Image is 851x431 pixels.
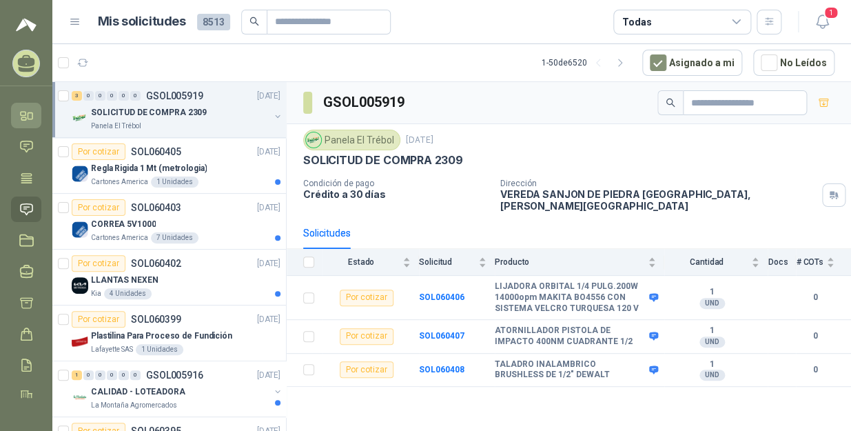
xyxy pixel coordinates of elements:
div: Por cotizar [72,199,125,216]
button: Asignado a mi [642,50,742,76]
img: Company Logo [72,166,88,182]
span: Estado [322,257,400,267]
th: Solicitud [419,249,495,276]
p: Plastilina Para Proceso de Fundición [91,330,232,343]
div: 0 [130,91,141,101]
b: 0 [796,330,834,343]
div: 7 Unidades [151,232,198,243]
th: Estado [322,249,419,276]
p: [DATE] [257,146,280,159]
div: UND [699,298,725,309]
th: # COTs [796,249,851,276]
p: Condición de pago [303,179,489,188]
p: GSOL005919 [146,91,203,101]
span: Cantidad [664,257,748,267]
p: [DATE] [257,313,280,326]
p: Cartones America [91,177,148,188]
img: Company Logo [306,132,321,148]
a: 1 0 0 0 0 0 GSOL005916[DATE] Company LogoCALIDAD - LOTEADORALa Montaña Agromercados [72,367,283,411]
div: 0 [83,370,94,380]
b: 0 [796,363,834,377]
span: search [249,17,259,26]
p: SOLICITUD DE COMPRA 2309 [303,153,463,168]
b: 1 [664,287,759,298]
p: SOL060405 [131,147,181,157]
p: Panela El Trébol [91,121,141,132]
img: Company Logo [72,333,88,350]
a: SOL060407 [419,331,464,341]
div: Solicitudes [303,225,351,241]
p: SOL060403 [131,203,181,212]
span: 1 [823,6,839,19]
th: Docs [768,249,796,276]
p: [DATE] [257,257,280,270]
div: 0 [95,91,105,101]
div: Por cotizar [340,328,393,345]
div: 1 Unidades [151,177,198,188]
span: 8513 [197,14,230,30]
p: Kia [91,288,101,299]
div: 0 [107,91,117,101]
div: 1 [72,370,82,380]
div: 0 [119,370,129,380]
div: 4 Unidades [104,288,152,299]
a: Por cotizarSOL060405[DATE] Company LogoRegla Rigida 1 Mt (metrologia)Cartones America1 Unidades [52,138,286,194]
p: GSOL005916 [146,370,203,380]
th: Cantidad [664,249,768,276]
img: Company Logo [72,110,88,126]
th: Producto [495,249,664,276]
div: 0 [83,91,94,101]
span: search [666,98,675,108]
a: Por cotizarSOL060399[DATE] Company LogoPlastilina Para Proceso de FundiciónLafayette SAS1 Unidades [52,305,286,361]
b: 1 [664,325,759,337]
p: Cartones America [91,232,148,243]
a: Por cotizarSOL060402[DATE] Company LogoLLANTAS NEXENKia4 Unidades [52,250,286,305]
p: La Montaña Agromercados [91,400,177,411]
div: Por cotizar [72,143,125,160]
div: Todas [622,14,651,30]
div: Panela El Trébol [303,130,400,150]
img: Logo peakr [16,17,37,33]
span: Solicitud [419,257,475,267]
div: UND [699,370,725,381]
div: UND [699,337,725,348]
p: Dirección [500,179,817,188]
div: 0 [119,91,129,101]
p: VEREDA SANJON DE PIEDRA [GEOGRAPHIC_DATA] , [PERSON_NAME][GEOGRAPHIC_DATA] [500,188,817,212]
b: ATORNILLADOR PISTOLA DE IMPACTO 400NM CUADRANTE 1/2 [495,325,646,347]
div: Por cotizar [72,255,125,272]
p: [DATE] [257,369,280,382]
div: 1 Unidades [136,344,183,355]
p: [DATE] [406,134,433,147]
p: Lafayette SAS [91,344,133,355]
div: 1 - 50 de 6520 [542,52,631,74]
div: 0 [107,370,117,380]
img: Company Logo [72,221,88,238]
button: 1 [810,10,834,34]
p: Crédito a 30 días [303,188,489,200]
a: Por cotizarSOL060403[DATE] Company LogoCORREA 5V1000Cartones America7 Unidades [52,194,286,250]
div: 3 [72,91,82,101]
b: 0 [796,291,834,304]
b: LIJADORA ORBITAL 1/4 PULG.200W 14000opm MAKITA BO4556 CON SISTEMA VELCRO TURQUESA 120 V [495,281,646,314]
h1: Mis solicitudes [98,12,186,32]
b: SOL060408 [419,365,464,374]
b: TALADRO INALAMBRICO BRUSHLESS DE 1/2" DEWALT [495,359,646,381]
span: Producto [495,257,645,267]
p: [DATE] [257,90,280,103]
p: CORREA 5V1000 [91,218,156,231]
p: CALIDAD - LOTEADORA [91,385,185,399]
p: [DATE] [257,201,280,214]
a: 3 0 0 0 0 0 GSOL005919[DATE] Company LogoSOLICITUD DE COMPRA 2309Panela El Trébol [72,88,283,132]
h3: GSOL005919 [323,92,407,113]
p: SOLICITUD DE COMPRA 2309 [91,106,207,119]
a: SOL060406 [419,292,464,302]
div: 0 [95,370,105,380]
b: 1 [664,359,759,370]
div: Por cotizar [72,311,125,328]
p: SOL060399 [131,314,181,324]
p: LLANTAS NEXEN [91,274,158,287]
div: 0 [130,370,141,380]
